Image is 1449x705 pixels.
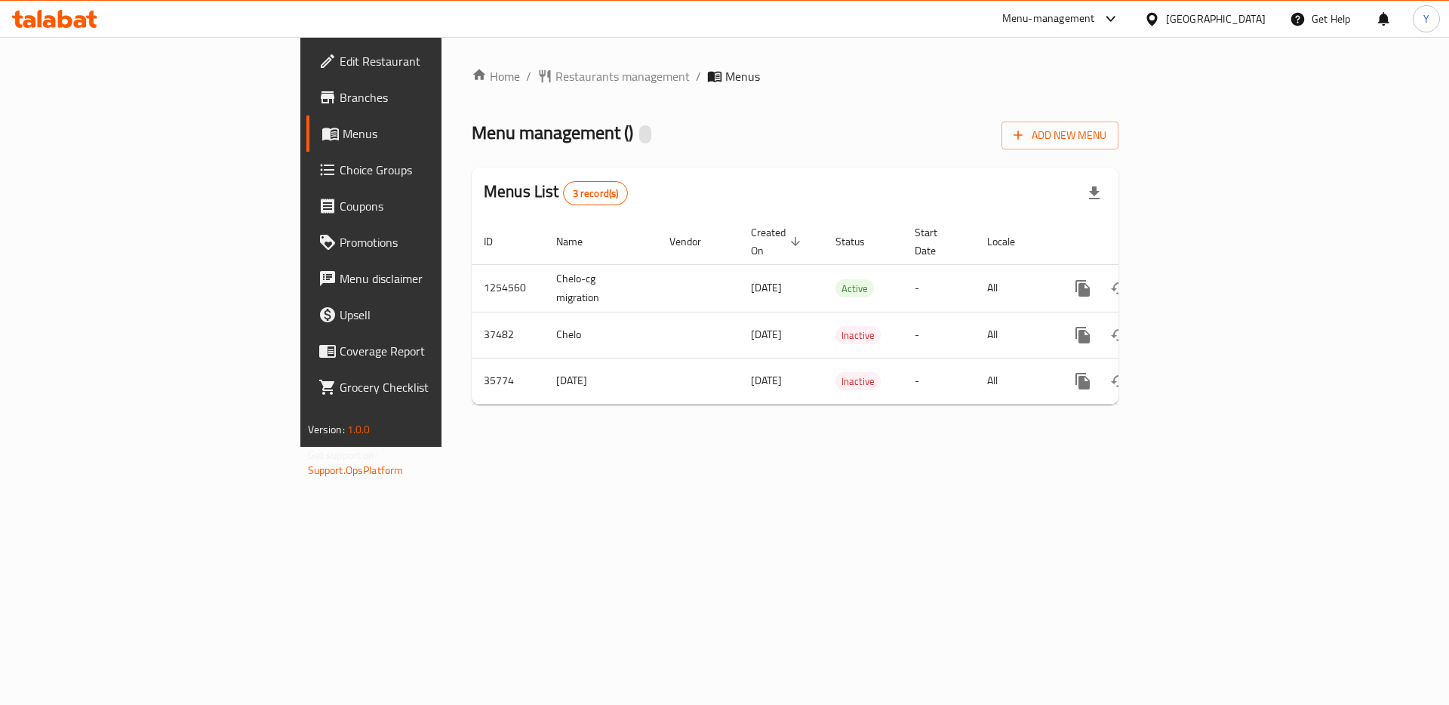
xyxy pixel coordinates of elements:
[340,197,531,215] span: Coupons
[1101,270,1137,306] button: Change Status
[1065,270,1101,306] button: more
[306,79,543,115] a: Branches
[308,420,345,439] span: Version:
[835,326,881,344] div: Inactive
[306,369,543,405] a: Grocery Checklist
[669,232,721,251] span: Vendor
[751,325,782,344] span: [DATE]
[835,232,884,251] span: Status
[1065,363,1101,399] button: more
[1423,11,1429,27] span: Y
[564,186,628,201] span: 3 record(s)
[306,224,543,260] a: Promotions
[308,460,404,480] a: Support.OpsPlatform
[1101,363,1137,399] button: Change Status
[306,152,543,188] a: Choice Groups
[340,342,531,360] span: Coverage Report
[835,372,881,390] div: Inactive
[306,115,543,152] a: Menus
[306,260,543,297] a: Menu disclaimer
[484,180,628,205] h2: Menus List
[555,67,690,85] span: Restaurants management
[751,223,805,260] span: Created On
[903,264,975,312] td: -
[340,161,531,179] span: Choice Groups
[340,233,531,251] span: Promotions
[696,67,701,85] li: /
[835,279,874,297] div: Active
[835,373,881,390] span: Inactive
[308,445,377,465] span: Get support on:
[751,278,782,297] span: [DATE]
[1076,175,1112,211] div: Export file
[343,125,531,143] span: Menus
[563,181,629,205] div: Total records count
[835,327,881,344] span: Inactive
[1001,122,1118,149] button: Add New Menu
[1053,219,1222,265] th: Actions
[1002,10,1095,28] div: Menu-management
[835,280,874,297] span: Active
[915,223,957,260] span: Start Date
[903,312,975,358] td: -
[347,420,371,439] span: 1.0.0
[987,232,1035,251] span: Locale
[472,115,633,149] span: Menu management ( )
[306,43,543,79] a: Edit Restaurant
[537,67,690,85] a: Restaurants management
[306,333,543,369] a: Coverage Report
[1014,126,1106,145] span: Add New Menu
[725,67,760,85] span: Menus
[544,312,657,358] td: Chelo
[1065,317,1101,353] button: more
[1101,317,1137,353] button: Change Status
[544,358,657,404] td: [DATE]
[472,67,1118,85] nav: breadcrumb
[975,264,1053,312] td: All
[340,52,531,70] span: Edit Restaurant
[306,188,543,224] a: Coupons
[340,306,531,324] span: Upsell
[1166,11,1266,27] div: [GEOGRAPHIC_DATA]
[340,88,531,106] span: Branches
[556,232,602,251] span: Name
[903,358,975,404] td: -
[472,219,1222,405] table: enhanced table
[306,297,543,333] a: Upsell
[975,358,1053,404] td: All
[340,378,531,396] span: Grocery Checklist
[340,269,531,288] span: Menu disclaimer
[975,312,1053,358] td: All
[484,232,512,251] span: ID
[751,371,782,390] span: [DATE]
[544,264,657,312] td: Chelo-cg migration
